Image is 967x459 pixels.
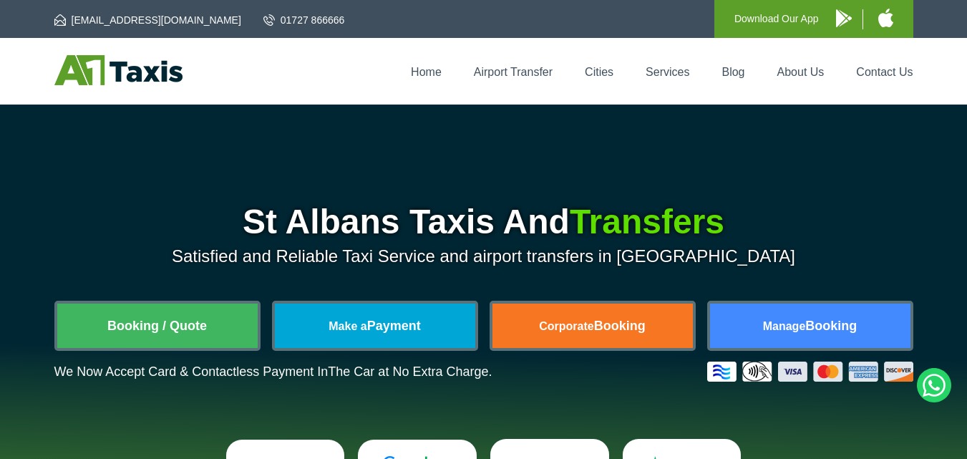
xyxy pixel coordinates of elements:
[474,66,553,78] a: Airport Transfer
[329,320,366,332] span: Make a
[275,304,475,348] a: Make aPayment
[836,9,852,27] img: A1 Taxis Android App
[54,246,913,266] p: Satisfied and Reliable Taxi Service and airport transfers in [GEOGRAPHIC_DATA]
[856,66,913,78] a: Contact Us
[777,66,825,78] a: About Us
[54,55,183,85] img: A1 Taxis St Albans LTD
[54,13,241,27] a: [EMAIL_ADDRESS][DOMAIN_NAME]
[707,362,913,382] img: Credit And Debit Cards
[263,13,345,27] a: 01727 866666
[763,320,806,332] span: Manage
[54,205,913,239] h1: St Albans Taxis And
[710,304,910,348] a: ManageBooking
[492,304,693,348] a: CorporateBooking
[539,320,593,332] span: Corporate
[54,364,492,380] p: We Now Accept Card & Contactless Payment In
[646,66,689,78] a: Services
[721,66,744,78] a: Blog
[585,66,613,78] a: Cities
[570,203,724,241] span: Transfers
[328,364,492,379] span: The Car at No Extra Charge.
[734,10,819,28] p: Download Our App
[878,9,893,27] img: A1 Taxis iPhone App
[411,66,442,78] a: Home
[57,304,258,348] a: Booking / Quote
